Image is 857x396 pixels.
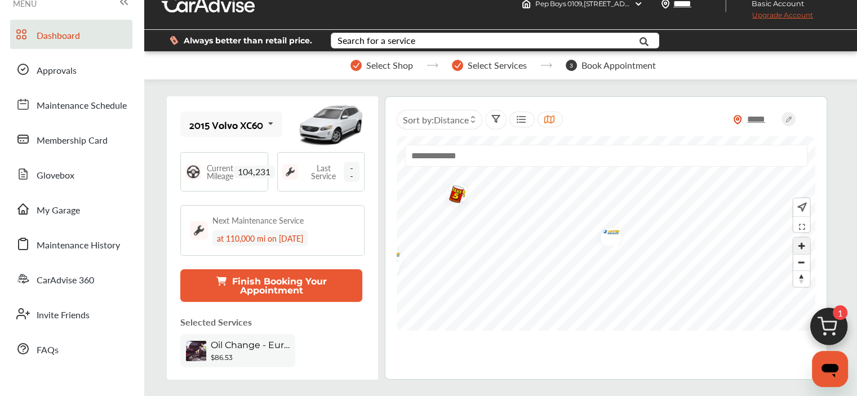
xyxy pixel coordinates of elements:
[833,305,847,320] span: 1
[10,229,132,259] a: Maintenance History
[370,251,398,275] div: Map marker
[233,166,275,178] span: 104,231
[189,119,263,130] div: 2015 Volvo XC60
[338,36,415,45] div: Search for a service
[207,164,233,180] span: Current Mileage
[403,113,469,126] span: Sort by :
[304,164,344,180] span: Last Service
[793,271,810,287] span: Reset bearing to north
[802,302,856,357] img: cart_icon.3d0951e8.svg
[211,353,233,362] b: $86.53
[452,60,463,71] img: stepper-checkmark.b5569197.svg
[468,60,527,70] span: Select Services
[37,134,108,148] span: Membership Card
[793,254,810,270] button: Zoom out
[37,308,90,323] span: Invite Friends
[812,351,848,387] iframe: Button to launch messaging window
[37,238,120,253] span: Maintenance History
[170,35,178,45] img: dollor_label_vector.a70140d1.svg
[10,159,132,189] a: Glovebox
[37,29,80,43] span: Dashboard
[397,136,816,331] canvas: Map
[366,60,413,70] span: Select Shop
[37,168,74,183] span: Glovebox
[10,194,132,224] a: My Garage
[37,203,80,218] span: My Garage
[427,63,438,68] img: stepper-arrow.e24c07c6.svg
[540,63,552,68] img: stepper-arrow.e24c07c6.svg
[733,115,742,124] img: location_vector_orange.38f05af8.svg
[581,60,656,70] span: Book Appointment
[350,60,362,71] img: stepper-checkmark.b5569197.svg
[793,270,810,287] button: Reset bearing to north
[373,244,401,268] div: Map marker
[282,164,298,180] img: maintenance_logo
[37,99,127,113] span: Maintenance Schedule
[186,341,206,361] img: oil-change-thumb.jpg
[793,238,810,254] button: Zoom in
[592,222,622,246] img: logo-mavis.png
[10,264,132,293] a: CarAdvise 360
[10,55,132,84] a: Approvals
[344,162,359,182] span: --
[10,334,132,363] a: FAQs
[566,60,577,71] span: 3
[190,221,208,239] img: maintenance_logo
[795,201,807,213] img: recenter.ce011a49.svg
[180,315,252,328] p: Selected Services
[185,164,201,180] img: steering_logo
[184,37,312,45] span: Always better than retail price.
[10,90,132,119] a: Maintenance Schedule
[212,215,304,226] div: Next Maintenance Service
[10,124,132,154] a: Membership Card
[735,11,813,25] span: Upgrade Account
[434,113,469,126] span: Distance
[180,269,362,302] button: Finish Booking Your Appointment
[212,230,308,246] div: at 110,000 mi on [DATE]
[37,273,94,288] span: CarAdvise 360
[10,299,132,328] a: Invite Friends
[10,20,132,49] a: Dashboard
[37,343,59,358] span: FAQs
[37,64,77,78] span: Approvals
[438,177,468,214] img: logo-take5.png
[438,177,467,214] div: Map marker
[211,340,290,350] span: Oil Change - Euro-synthetic
[592,222,620,246] div: Map marker
[793,255,810,270] span: Zoom out
[297,99,365,150] img: mobile_9595_st0640_046.jpg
